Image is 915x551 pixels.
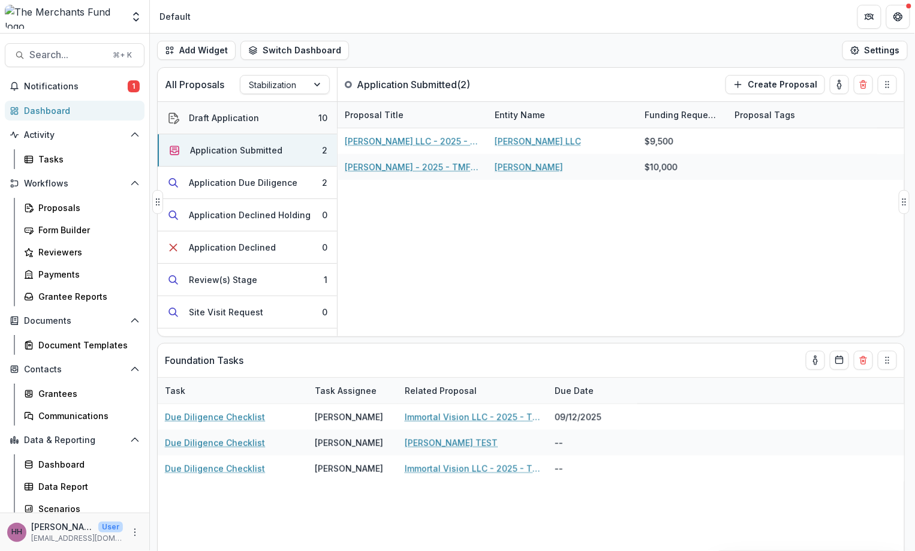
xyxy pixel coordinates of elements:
button: Drag [152,190,163,214]
button: Create Proposal [726,75,825,94]
a: Due Diligence Checklist [165,436,265,449]
div: 2 [322,144,327,156]
div: $10,000 [645,161,678,173]
p: User [98,522,123,532]
div: 0 [322,209,327,221]
div: [PERSON_NAME] [315,436,383,449]
a: Proposals [19,198,145,218]
div: Grantees [38,387,135,400]
div: Proposal Title [338,109,411,121]
a: Reviewers [19,242,145,262]
div: Review(s) Stage [189,273,257,286]
div: Payments [38,268,135,281]
a: Due Diligence Checklist [165,411,265,423]
div: Application Declined Holding [189,209,311,221]
span: Notifications [24,82,128,92]
button: Open Data & Reporting [5,430,145,450]
nav: breadcrumb [155,8,195,25]
div: Related Proposal [398,378,547,404]
div: Proposal Tags [727,109,802,121]
div: -- [547,456,637,481]
div: Task [158,384,192,397]
div: Proposals [38,201,135,214]
a: Form Builder [19,220,145,240]
a: Document Templates [19,335,145,355]
div: Site Visit Request [189,306,263,318]
a: Grantees [19,384,145,404]
a: Payments [19,264,145,284]
div: Related Proposal [398,384,484,397]
button: More [128,525,142,540]
div: Entity Name [487,102,637,128]
div: [PERSON_NAME] [315,462,383,475]
div: Grantee Reports [38,290,135,303]
div: Funding Requested [637,102,727,128]
a: Tasks [19,149,145,169]
button: Partners [857,5,881,29]
div: Form Builder [38,224,135,236]
div: Task Assignee [308,378,398,404]
a: Dashboard [19,454,145,474]
button: Application Declined Holding0 [158,199,337,231]
button: Review(s) Stage1 [158,264,337,296]
div: Document Templates [38,339,135,351]
a: Due Diligence Checklist [165,462,265,475]
a: Immortal Vision LLC - 2025 - TMF 2025 Stabilization Grant Program [405,411,540,423]
button: Application Due Diligence2 [158,167,337,199]
div: Dashboard [38,458,135,471]
div: Proposal Title [338,102,487,128]
button: Open Workflows [5,174,145,193]
a: [PERSON_NAME] - 2025 - TMF 2025 Stabilization Grant Program [345,161,480,173]
div: 0 [322,306,327,318]
span: 1 [128,80,140,92]
span: Data & Reporting [24,435,125,445]
button: Delete card [854,75,873,94]
a: [PERSON_NAME] LLC - 2025 - TMF 2025 Stabilization Grant Program [345,135,480,147]
div: Entity Name [487,109,552,121]
button: Notifications1 [5,77,145,96]
button: Open Contacts [5,360,145,379]
span: Activity [24,130,125,140]
button: Delete card [854,351,873,370]
button: Settings [842,41,908,60]
div: Tasks [38,153,135,165]
img: The Merchants Fund logo [5,5,123,29]
button: Open Activity [5,125,145,144]
div: Reviewers [38,246,135,258]
a: [PERSON_NAME] TEST [405,436,498,449]
button: Drag [899,190,910,214]
button: Drag [878,75,897,94]
div: Dashboard [24,104,135,117]
div: Due Date [547,378,637,404]
div: Application Submitted [190,144,282,156]
div: Due Date [547,384,601,397]
div: Proposal Tags [727,102,877,128]
div: Task Assignee [308,384,384,397]
button: Site Visit Request0 [158,296,337,329]
div: Default [159,10,191,23]
a: Dashboard [5,101,145,121]
button: Get Help [886,5,910,29]
div: Draft Application [189,112,259,124]
span: Contacts [24,365,125,375]
button: Draft Application10 [158,102,337,134]
div: [PERSON_NAME] [315,411,383,423]
button: Application Declined0 [158,231,337,264]
button: Open entity switcher [128,5,145,29]
div: 0 [322,241,327,254]
button: Drag [878,351,897,370]
a: Data Report [19,477,145,496]
a: Communications [19,406,145,426]
span: Documents [24,316,125,326]
button: Application Submitted2 [158,134,337,167]
button: toggle-assigned-to-me [830,75,849,94]
button: Calendar [830,351,849,370]
div: Communications [38,410,135,422]
div: Application Due Diligence [189,176,297,189]
span: Workflows [24,179,125,189]
p: Application Submitted ( 2 ) [357,77,470,92]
